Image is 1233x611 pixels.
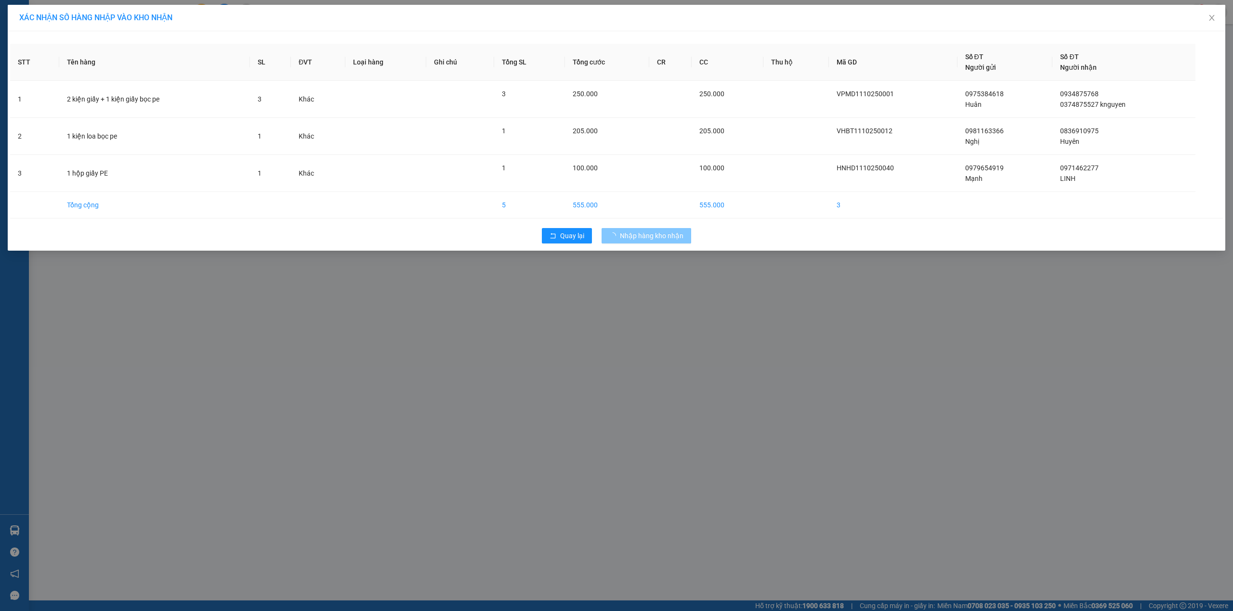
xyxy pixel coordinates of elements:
[573,164,598,172] span: 100.000
[965,90,1004,98] span: 0975384618
[1060,53,1078,61] span: Số ĐT
[250,44,291,81] th: SL
[291,118,345,155] td: Khác
[542,228,592,243] button: rollbackQuay lại
[502,90,506,98] span: 3
[609,232,620,239] span: loading
[837,164,894,172] span: HNHD1110250040
[1060,164,1099,172] span: 0971462277
[1198,5,1225,32] button: Close
[649,44,692,81] th: CR
[965,64,996,71] span: Người gửi
[763,44,829,81] th: Thu hộ
[1060,138,1079,145] span: Huyên
[59,192,250,218] td: Tổng cộng
[829,44,958,81] th: Mã GD
[291,155,345,192] td: Khác
[620,230,683,241] span: Nhập hàng kho nhận
[1060,101,1126,108] span: 0374875527 knguyen
[10,44,59,81] th: STT
[1060,90,1099,98] span: 0934875768
[565,192,649,218] td: 555.000
[573,90,598,98] span: 250.000
[502,164,506,172] span: 1
[965,127,1004,135] span: 0981163366
[965,138,979,145] span: Nghị
[965,175,983,182] span: Mạnh
[692,192,763,218] td: 555.000
[565,44,649,81] th: Tổng cước
[837,90,894,98] span: VPMD1110250001
[699,164,724,172] span: 100.000
[10,118,59,155] td: 2
[494,192,565,218] td: 5
[494,44,565,81] th: Tổng SL
[1060,64,1097,71] span: Người nhận
[560,230,584,241] span: Quay lại
[573,127,598,135] span: 205.000
[59,155,250,192] td: 1 hộp giấy PE
[10,155,59,192] td: 3
[965,164,1004,172] span: 0979654919
[965,53,984,61] span: Số ĐT
[59,44,250,81] th: Tên hàng
[291,81,345,118] td: Khác
[59,118,250,155] td: 1 kiện loa bọc pe
[965,101,982,108] span: Huân
[59,81,250,118] td: 2 kiện giấy + 1 kiện giấy bọc pe
[10,81,59,118] td: 1
[1060,127,1099,135] span: 0836910975
[1208,14,1216,22] span: close
[550,232,556,240] span: rollback
[502,127,506,135] span: 1
[837,127,892,135] span: VHBT1110250012
[692,44,763,81] th: CC
[345,44,426,81] th: Loại hàng
[699,90,724,98] span: 250.000
[1060,175,1076,182] span: LINH
[426,44,494,81] th: Ghi chú
[258,132,262,140] span: 1
[829,192,958,218] td: 3
[258,169,262,177] span: 1
[602,228,691,243] button: Nhập hàng kho nhận
[258,95,262,103] span: 3
[291,44,345,81] th: ĐVT
[19,13,172,22] span: XÁC NHẬN SỐ HÀNG NHẬP VÀO KHO NHẬN
[699,127,724,135] span: 205.000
